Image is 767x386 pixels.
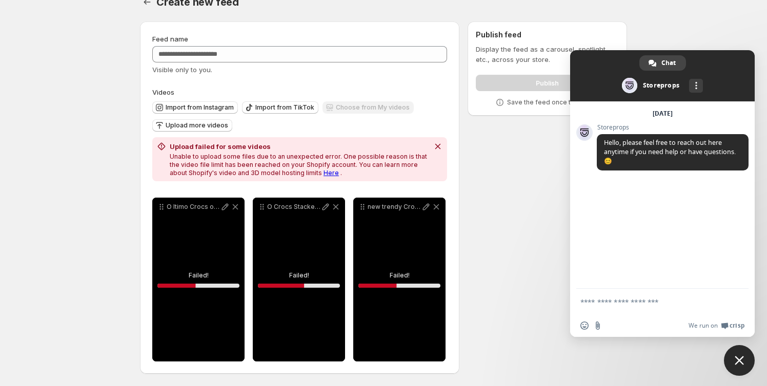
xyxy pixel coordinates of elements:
[476,30,619,40] h2: Publish feed
[166,121,228,130] span: Upload more videos
[253,198,345,361] div: O Crocs Stacked o match perfeito pro meu dia a dia Confortvel estiloso e com os Jibbitz mais lind...
[324,169,339,177] a: Here
[170,141,429,152] h2: Upload failed for some videos
[507,98,600,106] p: Save the feed once to publish.
[267,203,320,211] p: O Crocs Stacked o match perfeito pro meu dia a dia Confortvel estiloso e com os Jibbitz mais lind...
[476,44,619,65] p: Display the feed as a carousel, spotlight, etc., across your store.
[594,321,602,330] span: Send a file
[152,119,232,132] button: Upload more videos
[730,321,744,330] span: Crisp
[167,203,220,211] p: O ltimo Crocs o presente perfeito para seu pai e nossa loja na rede vizinha est com 20 de descont...
[152,66,212,74] span: Visible only to you.
[431,139,445,154] button: Dismiss notification
[689,321,718,330] span: We run on
[661,55,676,71] span: Chat
[152,101,238,114] button: Import from Instagram
[152,35,188,43] span: Feed name
[580,289,724,314] textarea: Compose your message...
[689,321,744,330] a: We run onCrisp
[152,88,174,96] span: Videos
[639,55,686,71] a: Chat
[368,203,421,211] p: new trendy Crocs alert
[724,345,755,376] a: Close chat
[170,153,429,177] p: Unable to upload some files due to an unexpected error. One possible reason is that the video fil...
[597,124,749,131] span: Storeprops
[604,138,736,165] span: Hello, please feel free to reach out here anytime if you need help or have questions. 😊
[353,198,446,361] div: new trendy Crocs alertFailed!46.548031640172624%
[166,103,234,112] span: Import from Instagram
[653,111,673,117] div: [DATE]
[580,321,589,330] span: Insert an emoji
[242,101,318,114] button: Import from TikTok
[152,198,245,361] div: O ltimo Crocs o presente perfeito para seu pai e nossa loja na rede vizinha est com 20 de descont...
[255,103,314,112] span: Import from TikTok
